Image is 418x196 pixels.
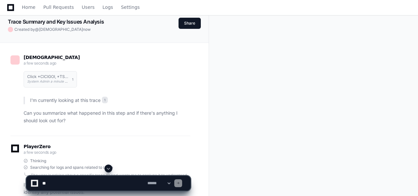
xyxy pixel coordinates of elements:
span: Pull Requests [43,5,74,9]
span: a few seconds ago [24,61,56,66]
span: 1 [102,97,108,103]
span: a few seconds ago [24,150,56,155]
span: 1 [72,77,73,82]
button: Share [179,18,201,29]
span: @ [35,27,39,32]
span: Thinking [30,158,46,164]
span: now [83,27,91,32]
span: Created by [14,27,91,32]
span: Home [22,5,35,9]
p: Can you summarize what happened in this step and if there's anything I should look out for? [24,109,190,125]
button: Click *CICIGOI, *TSEHAYNESSystem Admin a minute ago1 [24,71,77,88]
span: PlayerZero [24,145,50,148]
span: System Admin a minute ago [27,79,71,83]
h1: Click *CICIGOI, *TSEHAYNES [27,75,69,79]
span: Users [82,5,95,9]
p: I'm currently looking at this trace [30,97,190,104]
span: Logs [103,5,113,9]
span: [DEMOGRAPHIC_DATA] [24,55,80,60]
span: Settings [121,5,140,9]
span: [DEMOGRAPHIC_DATA] [39,27,83,32]
app-text-character-animate: Trace Summary and Key Issues Analysis [8,18,104,25]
